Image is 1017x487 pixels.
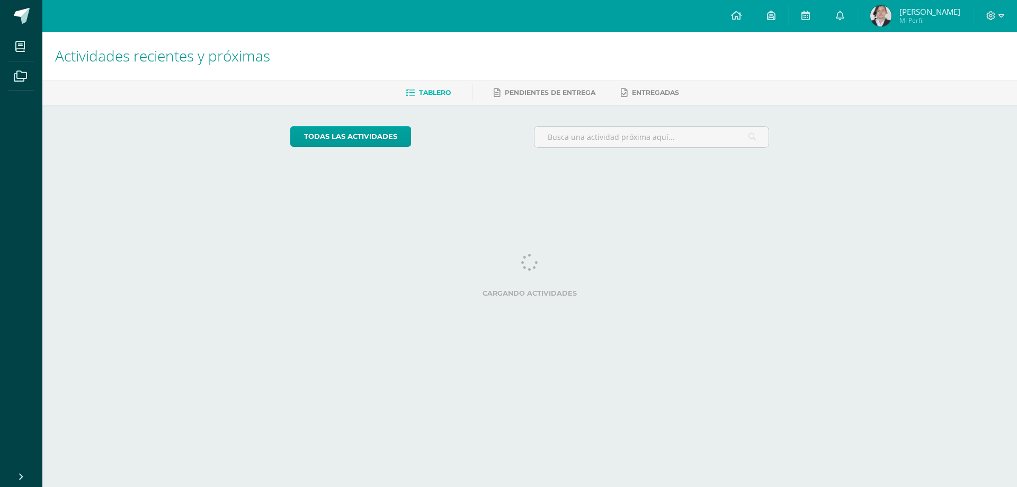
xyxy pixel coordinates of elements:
[632,88,679,96] span: Entregadas
[899,6,960,17] span: [PERSON_NAME]
[505,88,595,96] span: Pendientes de entrega
[534,127,769,147] input: Busca una actividad próxima aquí...
[899,16,960,25] span: Mi Perfil
[290,289,770,297] label: Cargando actividades
[406,84,451,101] a: Tablero
[290,126,411,147] a: todas las Actividades
[621,84,679,101] a: Entregadas
[494,84,595,101] a: Pendientes de entrega
[870,5,891,26] img: f0bd94f234a301883268530699e3afd0.png
[55,46,270,66] span: Actividades recientes y próximas
[419,88,451,96] span: Tablero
